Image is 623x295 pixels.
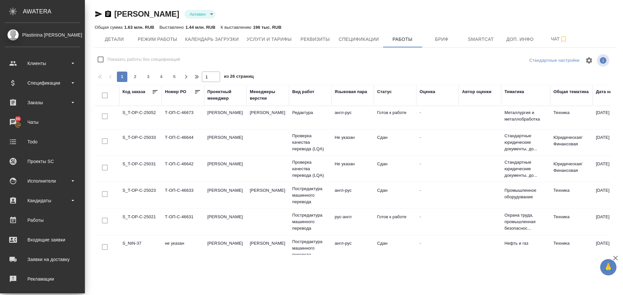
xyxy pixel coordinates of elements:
[185,35,239,43] span: Календарь загрузки
[204,237,247,260] td: [PERSON_NAME]
[420,214,421,219] a: -
[95,10,103,18] button: Скопировать ссылку для ЯМессенджера
[5,137,80,147] div: Todo
[596,89,622,95] div: Дата начала
[224,73,254,82] span: из 26 страниц
[292,186,328,205] p: Постредактура машинного перевода
[221,25,253,30] p: К выставлению
[5,254,80,264] div: Заявки на доставку
[5,235,80,245] div: Входящие заявки
[114,9,179,18] a: [PERSON_NAME]
[119,131,162,154] td: S_T-OP-C-25033
[169,74,180,80] span: 5
[462,89,491,95] div: Автор оценки
[162,157,204,180] td: Т-ОП-С-46642
[143,72,153,82] button: 3
[247,184,289,207] td: [PERSON_NAME]
[504,212,547,232] p: Охрана труда, промышленная безопаснос...
[165,89,186,95] div: Номер PO
[104,10,112,18] button: Скопировать ссылку
[504,35,536,43] span: Доп. инфо
[560,35,567,43] svg: Подписаться
[5,156,80,166] div: Проекты SC
[600,259,616,275] button: 🙏
[292,238,328,258] p: Постредактура машинного перевода
[504,109,547,123] p: Металлургия и металлобработка
[5,215,80,225] div: Работы
[5,78,80,88] div: Спецификации
[162,210,204,233] td: Т-ОП-С-46631
[465,35,497,43] span: Smartcat
[426,35,457,43] span: Бриф
[119,237,162,260] td: S_NIN-37
[331,157,374,180] td: Не указан
[5,274,80,284] div: Рекламации
[331,131,374,154] td: Не указан
[204,210,247,233] td: [PERSON_NAME]
[184,10,216,19] div: Активен
[420,110,421,115] a: -
[374,157,416,180] td: Сдан
[420,135,421,140] a: -
[550,106,593,129] td: Техника
[99,35,130,43] span: Детали
[550,184,593,207] td: Техника
[188,11,208,17] button: Активен
[122,89,145,95] div: Код заказа
[169,72,180,82] button: 5
[292,133,328,152] p: Проверка качества перевода (LQA)
[185,25,216,30] p: 1.44 млн. RUB
[143,74,153,80] span: 3
[2,232,83,248] a: Входящие заявки
[204,131,247,154] td: [PERSON_NAME]
[377,89,392,95] div: Статус
[299,35,331,43] span: Реквизиты
[2,114,83,130] a: 96Чаты
[420,161,421,166] a: -
[550,157,593,180] td: Юридическая/Финансовая
[331,237,374,260] td: англ-рус
[5,196,80,205] div: Кандидаты
[119,106,162,129] td: S_T-OP-C-25052
[119,184,162,207] td: S_T-OP-C-25023
[253,25,281,30] p: 196 тыс. RUB
[603,260,614,274] span: 🙏
[2,251,83,268] a: Заявки на доставку
[374,210,416,233] td: Готов к работе
[124,25,154,30] p: 1.63 млн. RUB
[207,89,243,102] div: Проектный менеджер
[335,89,367,95] div: Языковая пара
[581,53,597,68] span: Настроить таблицу
[292,109,328,116] p: Редактура
[156,74,167,80] span: 4
[23,5,85,18] div: AWATERA
[2,271,83,287] a: Рекламации
[528,56,581,66] div: split button
[550,210,593,233] td: Техника
[204,184,247,207] td: [PERSON_NAME]
[2,212,83,228] a: Работы
[204,106,247,129] td: [PERSON_NAME]
[159,25,185,30] p: Выставлено
[504,159,547,179] p: Стандартные юридические документы, до...
[2,134,83,150] a: Todo
[5,176,80,186] div: Исполнители
[331,210,374,233] td: рус-англ
[162,131,204,154] td: Т-ОП-С-46644
[331,184,374,207] td: англ-рус
[95,25,124,30] p: Общая сумма
[2,153,83,170] a: Проекты SC
[138,35,177,43] span: Режим работы
[339,35,379,43] span: Спецификации
[292,212,328,232] p: Постредактура машинного перевода
[550,237,593,260] td: Техника
[374,237,416,260] td: Сдан
[504,133,547,152] p: Стандартные юридические документы, до...
[374,106,416,129] td: Готов к работе
[156,72,167,82] button: 4
[374,184,416,207] td: Сдан
[553,89,589,95] div: Общая тематика
[544,35,575,43] span: Чат
[387,35,418,43] span: Работы
[504,240,547,247] p: Нефть и газ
